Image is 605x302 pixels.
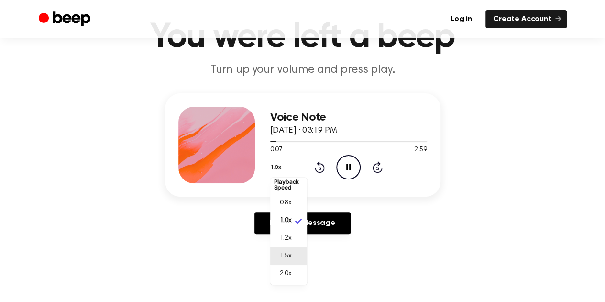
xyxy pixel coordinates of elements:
[39,10,93,29] a: Beep
[414,145,427,155] span: 2:59
[270,178,307,285] ul: 1.0x
[270,111,427,124] h3: Voice Note
[280,234,292,244] span: 1.2x
[485,10,567,28] a: Create Account
[270,126,337,135] span: [DATE] · 03:19 PM
[280,198,292,208] span: 0.8x
[254,212,350,234] a: Reply to Message
[270,175,307,194] li: Playback Speed
[119,62,486,78] p: Turn up your volume and press play.
[270,145,283,155] span: 0:07
[280,269,292,279] span: 2.0x
[280,251,292,261] span: 1.5x
[443,10,480,28] a: Log in
[270,159,285,176] button: 1.0x
[280,216,292,226] span: 1.0x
